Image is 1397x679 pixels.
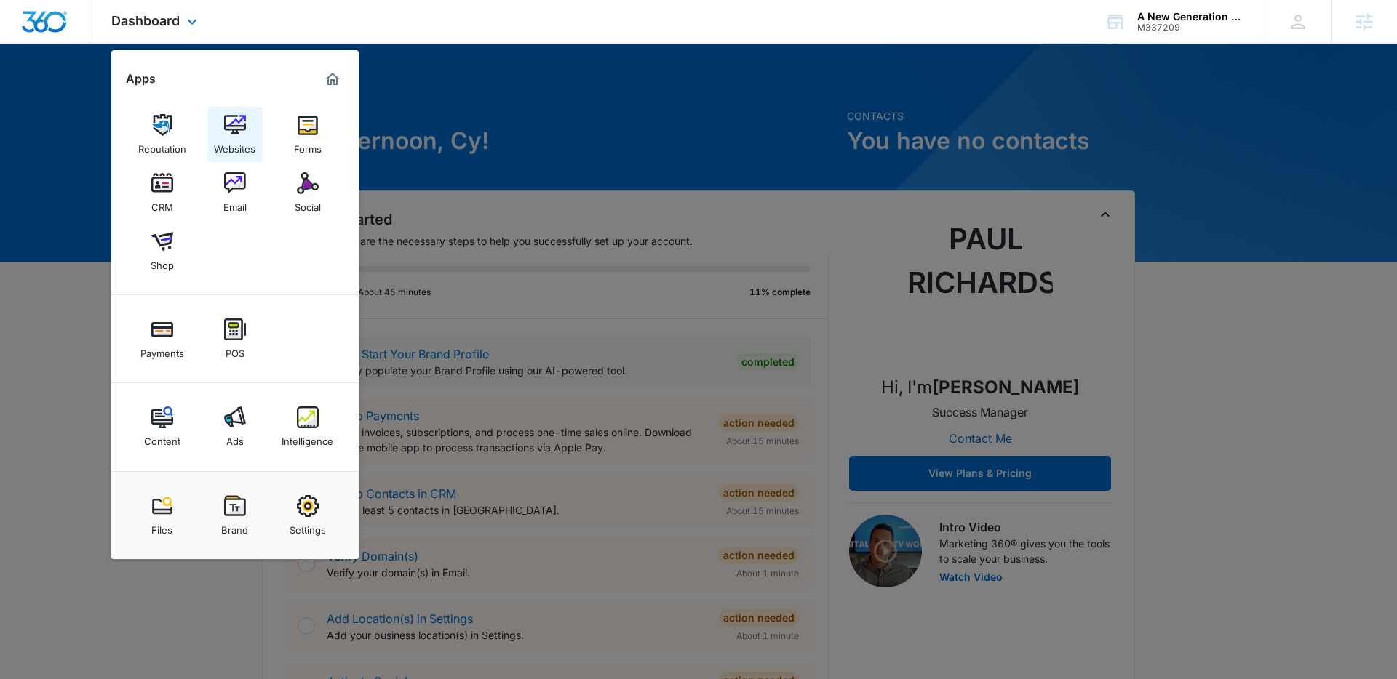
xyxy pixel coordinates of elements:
div: POS [226,340,244,359]
div: Payments [140,340,184,359]
div: Email [223,194,247,213]
a: Email [207,165,263,220]
a: Shop [135,223,190,278]
a: Forms [280,107,335,162]
a: Social [280,165,335,220]
a: CRM [135,165,190,220]
a: Brand [207,488,263,543]
a: Files [135,488,190,543]
a: Marketing 360® Dashboard [321,68,344,91]
div: Social [295,194,321,213]
div: Reputation [138,136,186,155]
div: Intelligence [282,428,333,447]
div: Websites [214,136,255,155]
a: Settings [280,488,335,543]
a: Content [135,399,190,454]
a: Websites [207,107,263,162]
div: Content [144,428,180,447]
div: Ads [226,428,244,447]
a: Intelligence [280,399,335,454]
div: Brand [221,517,248,536]
h2: Apps [126,72,156,86]
a: POS [207,311,263,366]
div: account name [1137,11,1243,23]
div: Settings [290,517,326,536]
a: Ads [207,399,263,454]
div: Files [151,517,172,536]
div: Shop [151,252,174,271]
span: Dashboard [111,13,180,28]
a: Reputation [135,107,190,162]
div: account id [1137,23,1243,33]
div: Forms [294,136,322,155]
a: Payments [135,311,190,366]
div: CRM [151,194,173,213]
